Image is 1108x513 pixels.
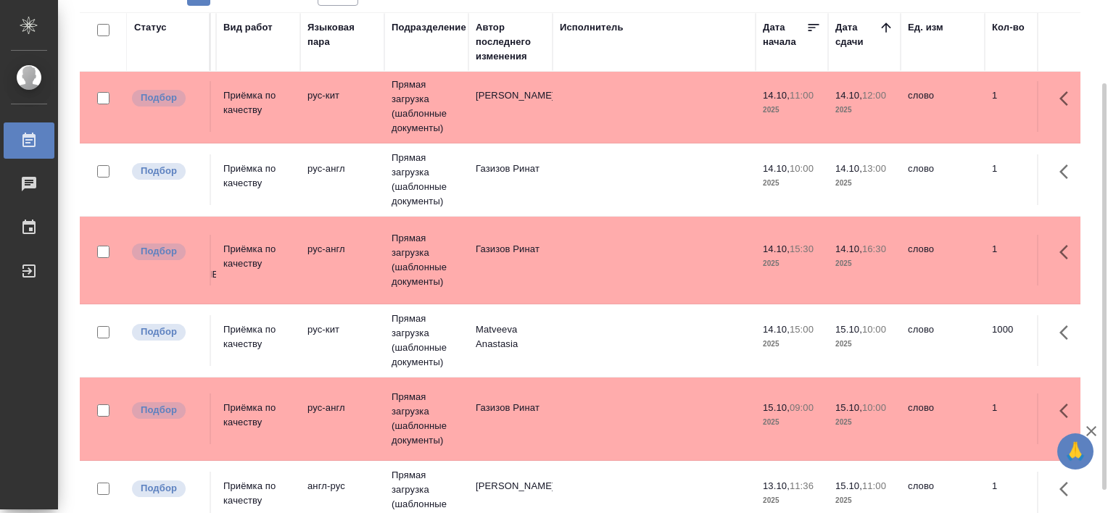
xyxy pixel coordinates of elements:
td: Прямая загрузка (шаблонные документы) [384,304,468,377]
td: рус-кит [300,81,384,132]
td: Газизов Ринат [468,393,553,444]
p: 14.10, [763,243,790,254]
td: слово [901,81,985,132]
div: Исполнитель [560,20,624,35]
p: 2025 [835,415,893,430]
p: Подбор [141,403,177,417]
div: Можно подбирать исполнителей [131,242,202,262]
td: слово [901,315,985,366]
p: 2025 [835,103,893,117]
td: Прямая загрузка (шаблонные документы) [384,70,468,143]
button: Здесь прячутся важные кнопки [1051,393,1086,428]
div: Можно подбирать исполнителей [131,162,202,181]
div: Вид работ [223,20,273,35]
button: 🙏 [1057,433,1093,470]
p: 13:00 [862,163,886,174]
p: Подбор [141,164,177,178]
td: Прямая загрузка (шаблонные документы) [384,224,468,296]
td: слово [901,154,985,205]
p: 14.10, [835,163,862,174]
p: Приёмка по качеству [223,401,293,430]
p: Приёмка по качеству [223,322,293,351]
td: Газизов Ринат [468,235,553,285]
p: Приёмка по качеству [223,242,293,271]
p: 09:00 [790,402,814,413]
div: Языковая пара [307,20,377,49]
td: рус-англ [300,393,384,444]
p: 14.10, [763,163,790,174]
p: Подбор [141,91,177,105]
p: 2025 [763,415,821,430]
td: 1 [985,393,1057,444]
button: Здесь прячутся важные кнопки [1051,154,1086,189]
td: 1000 [985,315,1057,366]
p: 15.10, [835,324,862,335]
div: Подразделение [392,20,466,35]
p: 10:00 [862,402,886,413]
p: 2025 [763,337,821,351]
p: 13.10, [763,480,790,491]
td: Газизов Ринат [468,154,553,205]
p: 12:00 [862,90,886,101]
td: рус-англ [300,235,384,285]
td: Прямая загрузка (шаблонные документы) [384,383,468,455]
p: 2025 [835,337,893,351]
div: Можно подбирать исполнителей [131,401,202,420]
p: 14.10, [763,90,790,101]
div: Можно подбирать исполнителей [131,479,202,499]
p: 14.10, [835,243,862,254]
div: Автор последнего изменения [476,20,545,64]
button: Здесь прячутся важные кнопки [1051,472,1086,506]
p: 15:00 [790,324,814,335]
p: 14.10, [763,324,790,335]
p: 2025 [763,256,821,271]
p: 16:30 [862,243,886,254]
div: Статус [134,20,167,35]
td: 1 [985,154,1057,205]
td: [PERSON_NAME] [468,81,553,132]
p: 11:36 [790,480,814,491]
p: 2025 [763,493,821,508]
div: Дата сдачи [835,20,879,49]
td: рус-англ [300,154,384,205]
div: Дата начала [763,20,806,49]
p: 2025 [763,103,821,117]
p: 11:00 [862,480,886,491]
p: 2025 [835,256,893,271]
p: Подбор [141,244,177,259]
p: Приёмка по качеству [223,479,293,508]
button: Здесь прячутся важные кнопки [1051,81,1086,116]
div: Кол-во [992,20,1025,35]
td: Matveeva Anastasia [468,315,553,366]
p: 2025 [763,176,821,191]
p: Приёмка по качеству [223,162,293,191]
button: Здесь прячутся важные кнопки [1051,235,1086,270]
td: слово [901,393,985,444]
td: слово [901,235,985,285]
p: Приёмка по качеству [223,88,293,117]
div: Можно подбирать исполнителей [131,322,202,342]
button: Здесь прячутся важные кнопки [1051,315,1086,350]
p: 2025 [835,493,893,508]
span: 🙏 [1063,436,1088,467]
p: 15:30 [790,243,814,254]
p: 15.10, [763,402,790,413]
p: 10:00 [862,324,886,335]
p: 15.10, [835,480,862,491]
p: 10:00 [790,163,814,174]
td: 1 [985,81,1057,132]
td: 1 [985,235,1057,285]
p: 2025 [835,176,893,191]
p: 14.10, [835,90,862,101]
p: 11:00 [790,90,814,101]
p: 15.10, [835,402,862,413]
p: Подбор [141,325,177,339]
td: Прямая загрузка (шаблонные документы) [384,143,468,216]
p: Подбор [141,481,177,496]
div: Можно подбирать исполнителей [131,88,202,108]
td: рус-кит [300,315,384,366]
div: Ед. изм [908,20,943,35]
